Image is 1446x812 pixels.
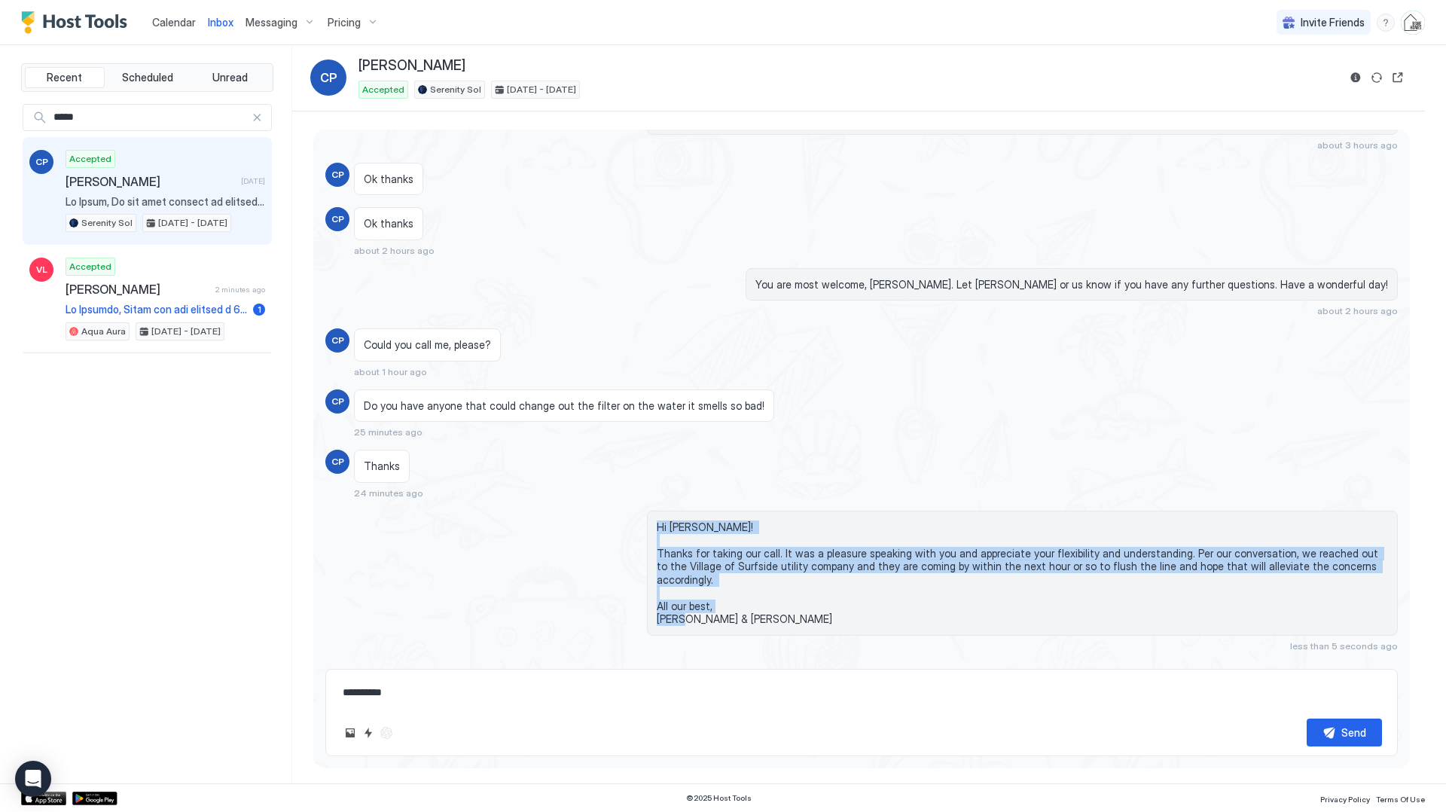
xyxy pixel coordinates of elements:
[354,426,423,438] span: 25 minutes ago
[66,282,209,297] span: [PERSON_NAME]
[15,761,51,797] div: Open Intercom Messenger
[69,260,111,273] span: Accepted
[66,195,265,209] span: Lo Ipsum, Do sit amet consect ad elitsed doe te Incididu Utl etd magnaa en adminim ven qui nostru...
[81,216,133,230] span: Serenity Sol
[354,245,435,256] span: about 2 hours ago
[21,792,66,805] a: App Store
[81,325,126,338] span: Aqua Aura
[208,14,233,30] a: Inbox
[364,338,491,352] span: Could you call me, please?
[21,63,273,92] div: tab-group
[21,11,134,34] a: Host Tools Logo
[25,67,105,88] button: Recent
[158,216,227,230] span: [DATE] - [DATE]
[657,520,1388,626] span: Hi [PERSON_NAME]! Thanks for taking our call. It was a pleasure speaking with you and appreciate ...
[1317,139,1398,151] span: about 3 hours ago
[359,724,377,742] button: Quick reply
[151,325,221,338] span: [DATE] - [DATE]
[212,71,248,84] span: Unread
[36,263,47,276] span: VL
[364,459,400,473] span: Thanks
[331,455,344,469] span: CP
[1320,790,1370,806] a: Privacy Policy
[152,14,196,30] a: Calendar
[341,724,359,742] button: Upload image
[358,57,465,75] span: [PERSON_NAME]
[686,793,752,803] span: © 2025 Host Tools
[1347,69,1365,87] button: Reservation information
[108,67,188,88] button: Scheduled
[755,278,1388,292] span: You are most welcome, [PERSON_NAME]. Let [PERSON_NAME] or us know if you have any further questio...
[258,304,261,315] span: 1
[1401,11,1425,35] div: User profile
[190,67,270,88] button: Unread
[1320,795,1370,804] span: Privacy Policy
[69,152,111,166] span: Accepted
[354,487,423,499] span: 24 minutes ago
[72,792,117,805] a: Google Play Store
[507,83,576,96] span: [DATE] - [DATE]
[331,212,344,226] span: CP
[364,172,413,186] span: Ok thanks
[1341,725,1366,740] div: Send
[47,71,82,84] span: Recent
[1376,795,1425,804] span: Terms Of Use
[331,168,344,182] span: CP
[328,16,361,29] span: Pricing
[208,16,233,29] span: Inbox
[430,83,481,96] span: Serenity Sol
[47,105,252,130] input: Input Field
[122,71,173,84] span: Scheduled
[364,399,764,413] span: Do you have anyone that could change out the filter on the water it smells so bad!
[35,155,48,169] span: CP
[320,69,337,87] span: CP
[152,16,196,29] span: Calendar
[1389,69,1407,87] button: Open reservation
[66,303,247,316] span: Lo Ipsumdo, Sitam con adi elitsed d 6 eiusm temp inc 6 utlabo et Dolo Magn aliq Eni, Adminim 82ve...
[1301,16,1365,29] span: Invite Friends
[331,395,344,408] span: CP
[215,285,265,295] span: 2 minutes ago
[241,176,265,186] span: [DATE]
[1377,14,1395,32] div: menu
[362,83,404,96] span: Accepted
[1307,719,1382,746] button: Send
[1368,69,1386,87] button: Sync reservation
[354,366,427,377] span: about 1 hour ago
[1290,640,1398,652] span: less than 5 seconds ago
[364,217,413,230] span: Ok thanks
[1317,305,1398,316] span: about 2 hours ago
[66,174,235,189] span: [PERSON_NAME]
[331,334,344,347] span: CP
[246,16,297,29] span: Messaging
[1376,790,1425,806] a: Terms Of Use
